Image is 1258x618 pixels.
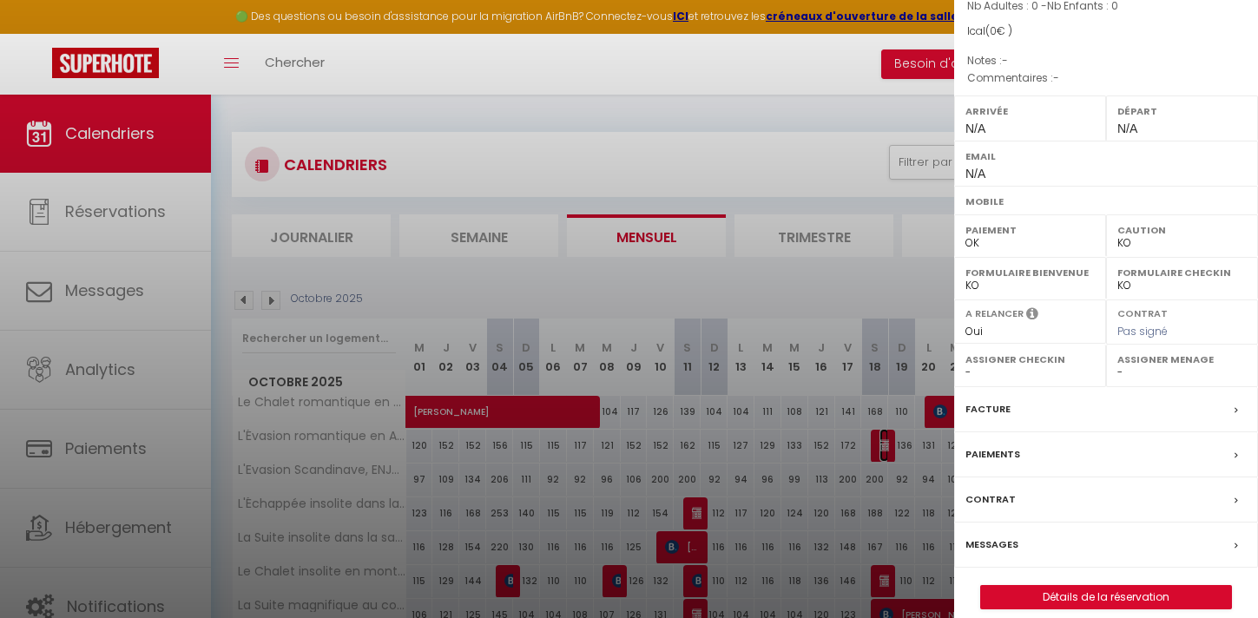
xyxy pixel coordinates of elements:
iframe: Chat [1184,540,1245,605]
span: ( € ) [985,23,1012,38]
label: Contrat [1117,306,1168,318]
i: Sélectionner OUI si vous souhaiter envoyer les séquences de messages post-checkout [1026,306,1038,325]
button: Ouvrir le widget de chat LiveChat [14,7,66,59]
label: Paiement [965,221,1095,239]
label: Assigner Checkin [965,351,1095,368]
label: Mobile [965,193,1247,210]
label: Caution [1117,221,1247,239]
a: Détails de la réservation [981,586,1231,608]
label: Départ [1117,102,1247,120]
span: N/A [965,122,985,135]
span: - [1053,70,1059,85]
p: Commentaires : [967,69,1245,87]
label: Arrivée [965,102,1095,120]
span: 0 [990,23,997,38]
span: N/A [1117,122,1137,135]
label: Email [965,148,1247,165]
span: Pas signé [1117,324,1168,339]
label: Contrat [965,490,1016,509]
div: Ical [967,23,1245,40]
label: A relancer [965,306,1024,321]
label: Assigner Menage [1117,351,1247,368]
label: Formulaire Bienvenue [965,264,1095,281]
label: Facture [965,400,1011,418]
label: Messages [965,536,1018,554]
label: Formulaire Checkin [1117,264,1247,281]
label: Paiements [965,445,1020,463]
span: - [1002,53,1008,68]
span: N/A [965,167,985,181]
p: Notes : [967,52,1245,69]
button: Détails de la réservation [980,585,1232,609]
